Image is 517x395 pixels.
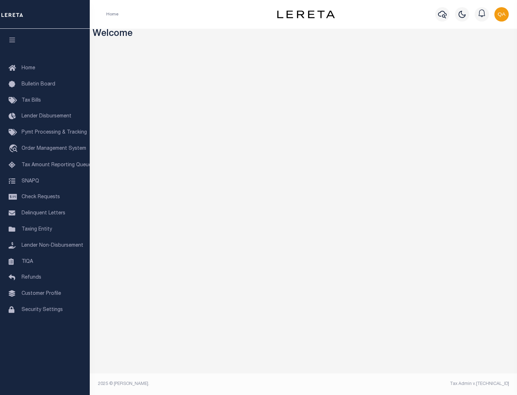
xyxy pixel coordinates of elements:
span: SNAPQ [22,178,39,183]
div: 2025 © [PERSON_NAME]. [93,381,304,387]
img: logo-dark.svg [277,10,335,18]
span: Home [22,66,35,71]
span: Refunds [22,275,41,280]
h3: Welcome [93,29,514,40]
span: TIQA [22,259,33,264]
span: Customer Profile [22,291,61,296]
span: Order Management System [22,146,86,151]
i: travel_explore [9,144,20,154]
span: Security Settings [22,307,63,312]
span: Delinquent Letters [22,211,65,216]
span: Pymt Processing & Tracking [22,130,87,135]
span: Check Requests [22,195,60,200]
span: Tax Amount Reporting Queue [22,163,92,168]
li: Home [106,11,118,18]
span: Taxing Entity [22,227,52,232]
span: Lender Disbursement [22,114,71,119]
span: Lender Non-Disbursement [22,243,83,248]
span: Bulletin Board [22,82,55,87]
span: Tax Bills [22,98,41,103]
div: Tax Admin v.[TECHNICAL_ID] [309,381,509,387]
img: svg+xml;base64,PHN2ZyB4bWxucz0iaHR0cDovL3d3dy53My5vcmcvMjAwMC9zdmciIHBvaW50ZXItZXZlbnRzPSJub25lIi... [494,7,509,22]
